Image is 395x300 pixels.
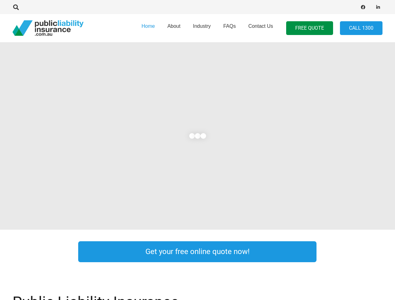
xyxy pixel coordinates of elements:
[141,23,155,29] span: Home
[13,20,84,36] a: pli_logotransparent
[340,21,382,35] a: Call 1300
[329,240,395,264] a: Link
[187,12,217,44] a: Industry
[359,3,367,12] a: Facebook
[161,12,187,44] a: About
[193,23,211,29] span: Industry
[248,23,273,29] span: Contact Us
[223,23,236,29] span: FAQs
[286,21,333,35] a: FREE QUOTE
[167,23,180,29] span: About
[242,12,279,44] a: Contact Us
[217,12,242,44] a: FAQs
[78,241,317,262] a: Get your free online quote now!
[374,3,382,12] a: LinkedIn
[10,4,22,10] a: Search
[135,12,161,44] a: Home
